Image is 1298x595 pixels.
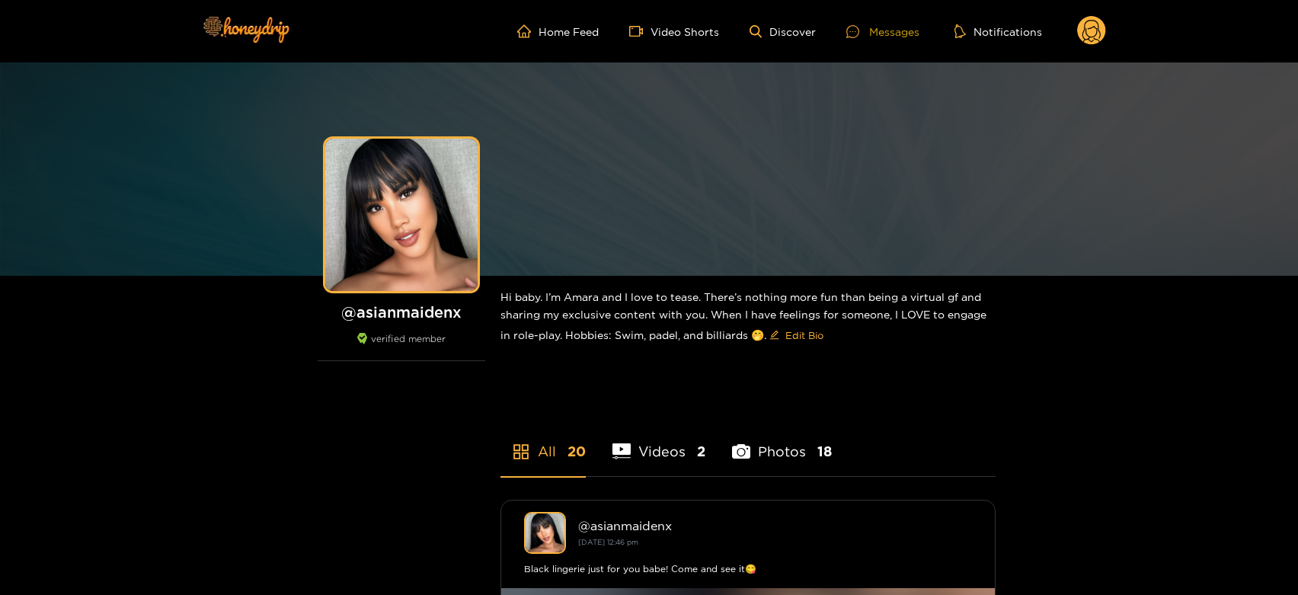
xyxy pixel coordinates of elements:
div: Black lingerie just for you babe! Come and see it😋 [524,561,972,577]
img: asianmaidenx [524,512,566,554]
li: All [500,408,586,476]
span: video-camera [629,24,651,38]
div: @ asianmaidenx [578,519,972,533]
span: 2 [697,442,705,461]
span: 18 [817,442,832,461]
h1: @ asianmaidenx [318,302,485,321]
button: editEdit Bio [766,323,826,347]
span: 20 [567,442,586,461]
a: Discover [750,25,816,38]
div: Hi baby. I’m Amara and I love to tease. There’s nothing more fun than being a virtual gf and shar... [500,276,996,360]
li: Photos [732,408,832,476]
div: verified member [318,333,485,361]
span: edit [769,330,779,341]
span: Edit Bio [785,328,823,343]
li: Videos [612,408,705,476]
div: Messages [846,23,919,40]
button: Notifications [950,24,1047,39]
a: Video Shorts [629,24,719,38]
a: Home Feed [517,24,599,38]
span: home [517,24,539,38]
small: [DATE] 12:46 pm [578,538,638,546]
span: appstore [512,443,530,461]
